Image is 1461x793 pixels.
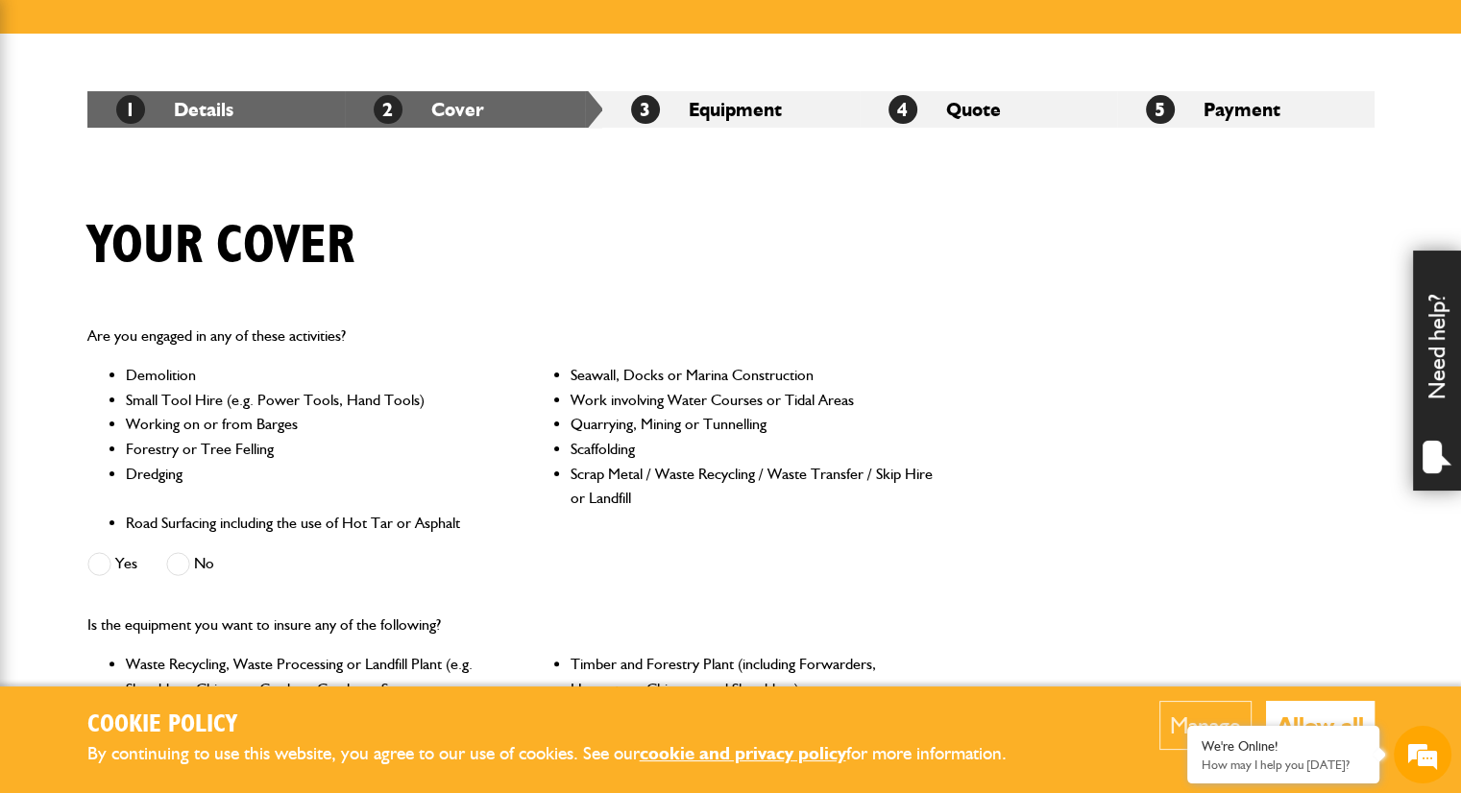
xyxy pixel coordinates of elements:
li: Scaffolding [571,437,935,462]
span: 4 [889,95,917,124]
span: 2 [374,95,402,124]
img: d_20077148190_company_1631870298795_20077148190 [33,107,81,133]
input: Enter your phone number [25,291,351,333]
span: 3 [631,95,660,124]
span: 5 [1146,95,1175,124]
a: cookie and privacy policy [640,742,846,764]
a: 1Details [116,98,233,121]
h2: Cookie Policy [87,710,1038,740]
p: By continuing to use this website, you agree to our use of cookies. See our for more information. [87,739,1038,769]
li: Equipment [602,91,860,128]
li: Work involving Water Courses or Tidal Areas [571,388,935,413]
label: Yes [87,552,137,576]
li: Timber and Forestry Plant (including Forwarders, Harvesters, Chippers and Shredders) [571,652,935,726]
li: Working on or from Barges [126,412,490,437]
li: Scrap Metal / Waste Recycling / Waste Transfer / Skip Hire or Landfill [571,462,935,511]
label: No [166,552,214,576]
div: We're Online! [1202,738,1365,755]
span: 1 [116,95,145,124]
li: Forestry or Tree Felling [126,437,490,462]
li: Demolition [126,363,490,388]
button: Manage [1159,701,1252,750]
li: Quarrying, Mining or Tunnelling [571,412,935,437]
div: Need help? [1413,251,1461,491]
div: Chat with us now [100,108,323,132]
li: Quote [860,91,1117,128]
li: Cover [345,91,602,128]
p: How may I help you today? [1202,757,1365,772]
textarea: Type your message and hit 'Enter' [25,348,351,575]
input: Enter your last name [25,178,351,220]
li: Waste Recycling, Waste Processing or Landfill Plant (e.g. Shredders, Chippers, Graders, Crushers,... [126,652,490,726]
em: Start Chat [261,591,349,617]
p: Are you engaged in any of these activities? [87,324,936,348]
li: Small Tool Hire (e.g. Power Tools, Hand Tools) [126,388,490,413]
li: Dredging [126,462,490,511]
h1: Your cover [87,214,354,278]
input: Enter your email address [25,234,351,276]
div: Minimize live chat window [315,10,361,56]
p: Is the equipment you want to insure any of the following? [87,613,936,637]
li: Payment [1117,91,1375,128]
li: Seawall, Docks or Marina Construction [571,363,935,388]
button: Allow all [1266,701,1375,750]
li: Road Surfacing including the use of Hot Tar or Asphalt [126,511,490,536]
